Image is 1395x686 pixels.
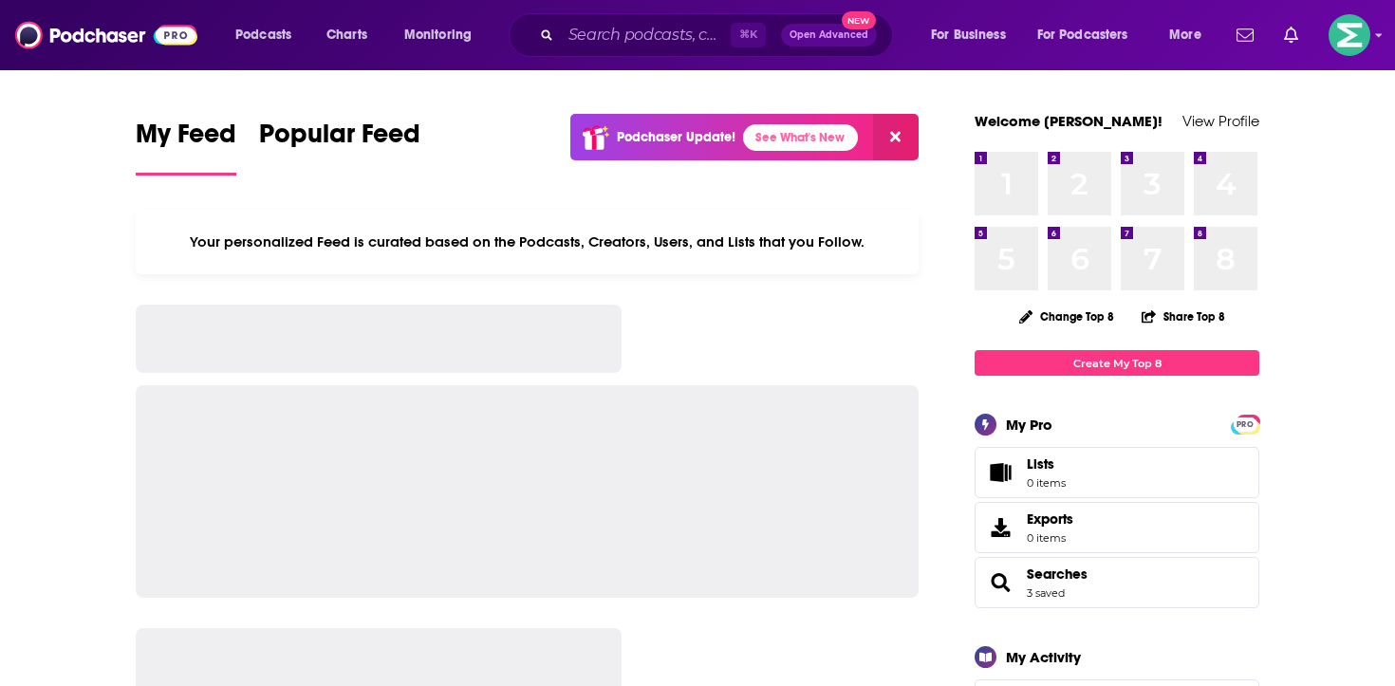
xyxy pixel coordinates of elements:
[1037,22,1128,48] span: For Podcasters
[561,20,731,50] input: Search podcasts, credits, & more...
[527,13,911,57] div: Search podcasts, credits, & more...
[1025,20,1156,50] button: open menu
[1141,298,1226,335] button: Share Top 8
[975,557,1259,608] span: Searches
[1027,565,1088,583] a: Searches
[790,30,868,40] span: Open Advanced
[1027,455,1054,473] span: Lists
[259,118,420,176] a: Popular Feed
[235,22,291,48] span: Podcasts
[1027,455,1066,473] span: Lists
[1027,476,1066,490] span: 0 items
[743,124,858,151] a: See What's New
[15,17,197,53] img: Podchaser - Follow, Share and Rate Podcasts
[314,20,379,50] a: Charts
[981,459,1019,486] span: Lists
[975,447,1259,498] a: Lists
[731,23,766,47] span: ⌘ K
[1027,510,1073,528] span: Exports
[1006,416,1052,434] div: My Pro
[1329,14,1370,56] span: Logged in as LKassela
[1329,14,1370,56] img: User Profile
[842,11,876,29] span: New
[975,350,1259,376] a: Create My Top 8
[1229,19,1261,51] a: Show notifications dropdown
[222,20,316,50] button: open menu
[136,210,919,274] div: Your personalized Feed is curated based on the Podcasts, Creators, Users, and Lists that you Follow.
[1027,586,1065,600] a: 3 saved
[981,514,1019,541] span: Exports
[1156,20,1225,50] button: open menu
[259,118,420,161] span: Popular Feed
[918,20,1030,50] button: open menu
[1234,417,1256,432] span: PRO
[981,569,1019,596] a: Searches
[975,112,1162,130] a: Welcome [PERSON_NAME]!
[1276,19,1306,51] a: Show notifications dropdown
[931,22,1006,48] span: For Business
[1182,112,1259,130] a: View Profile
[975,502,1259,553] a: Exports
[1008,305,1125,328] button: Change Top 8
[617,129,735,145] p: Podchaser Update!
[1027,531,1073,545] span: 0 items
[1234,417,1256,431] a: PRO
[1329,14,1370,56] button: Show profile menu
[781,24,877,46] button: Open AdvancedNew
[326,22,367,48] span: Charts
[136,118,236,176] a: My Feed
[136,118,236,161] span: My Feed
[404,22,472,48] span: Monitoring
[1006,648,1081,666] div: My Activity
[1169,22,1201,48] span: More
[391,20,496,50] button: open menu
